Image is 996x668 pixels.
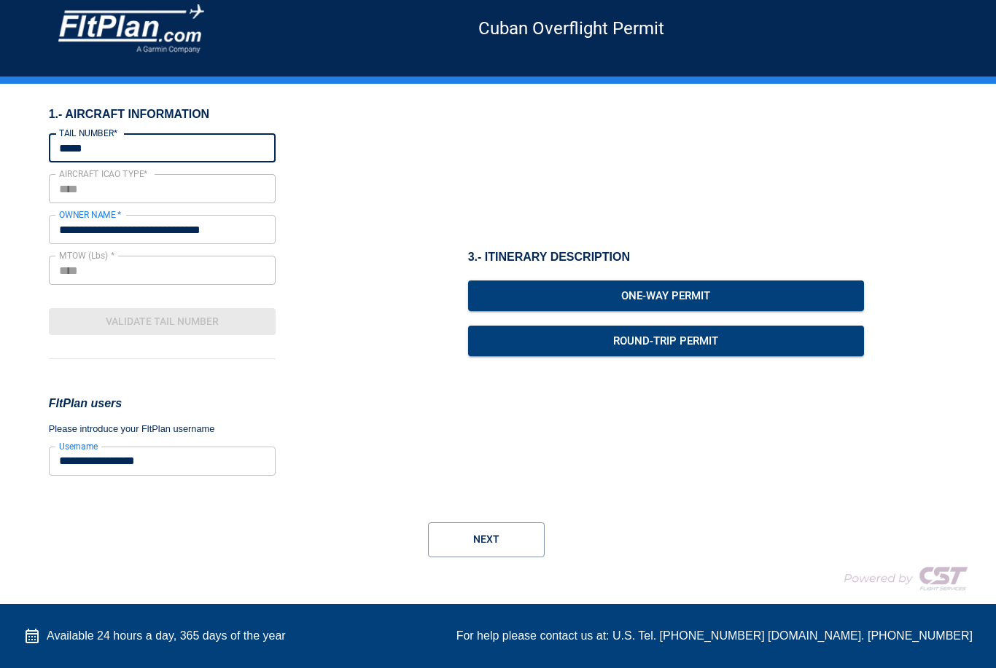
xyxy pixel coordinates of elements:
[58,4,204,53] img: COMPANY LOGO
[428,522,545,557] button: Next
[59,168,148,180] label: AIRCRAFT ICAO TYPE*
[204,28,938,29] h5: Cuban Overflight Permit
[49,107,276,122] h6: 1.- AIRCRAFT INFORMATION
[59,440,98,452] label: Username
[468,249,864,265] h1: 3.- ITINERARY DESCRIPTION
[59,208,122,221] label: OWNER NAME *
[59,127,117,139] label: TAIL NUMBER*
[456,627,973,645] div: For help please contact us at: U.S. Tel. [PHONE_NUMBER] [DOMAIN_NAME]. [PHONE_NUMBER]
[49,394,276,413] h3: FltPlan users
[827,560,973,597] img: COMPANY LOGO
[468,280,864,311] button: One-Way Permit
[23,627,286,645] div: Available 24 hours a day, 365 days of the year
[468,326,864,356] button: Round-Trip Permit
[59,249,114,262] label: MTOW (Lbs) *
[49,422,276,436] p: Please introduce your FltPlan username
